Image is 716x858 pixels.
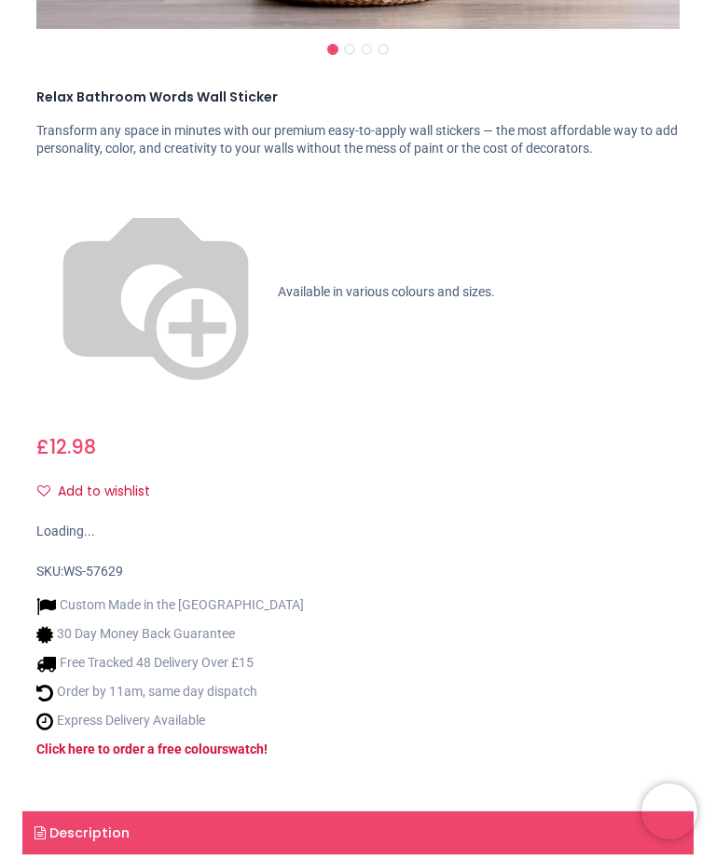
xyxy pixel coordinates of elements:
a: Click here to order a free colour [36,742,222,756]
a: ! [264,742,268,756]
span: WS-57629 [63,564,123,579]
li: 30 Day Money Back Guarantee [36,625,304,645]
p: Transform any space in minutes with our premium easy-to-apply wall stickers — the most affordable... [36,122,680,158]
img: color-wheel.png [36,173,275,412]
i: Add to wishlist [37,484,50,497]
a: Description [22,811,694,854]
li: Express Delivery Available [36,712,304,731]
span: 12.98 [49,433,96,460]
div: Loading... [36,523,680,541]
li: Free Tracked 48 Delivery Over £15 [36,654,304,674]
li: Custom Made in the [GEOGRAPHIC_DATA] [36,596,304,616]
span: Available in various colours and sizes. [278,284,495,299]
h1: Relax Bathroom Words Wall Sticker [36,89,680,107]
li: Order by 11am, same day dispatch [36,683,304,702]
a: swatch [222,742,264,756]
span: £ [36,434,96,461]
iframe: Brevo live chat [641,783,697,839]
div: SKU: [36,563,680,581]
button: Add to wishlistAdd to wishlist [36,476,166,508]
